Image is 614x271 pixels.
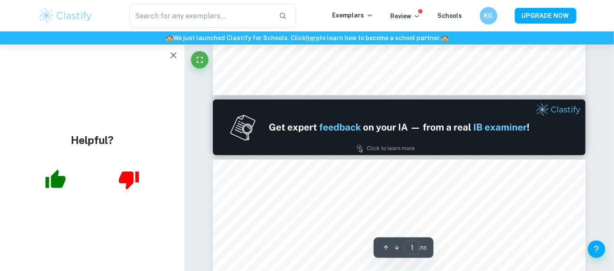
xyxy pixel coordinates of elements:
[71,132,114,148] h4: Helpful?
[483,11,493,21] h6: KG
[166,34,173,41] span: 🏫
[438,12,462,19] a: Schools
[588,240,605,258] button: Help and Feedback
[391,11,420,21] p: Review
[480,7,497,24] button: KG
[38,7,94,24] img: Clastify logo
[333,10,373,20] p: Exemplars
[191,51,208,69] button: Fullscreen
[515,8,576,24] button: UPGRADE NOW
[129,3,272,28] input: Search for any exemplars...
[213,99,586,155] img: Ad
[306,34,319,41] a: here
[420,244,427,252] span: / 13
[2,33,612,43] h6: We just launched Clastify for Schools. Click to learn how to become a school partner.
[441,34,448,41] span: 🏫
